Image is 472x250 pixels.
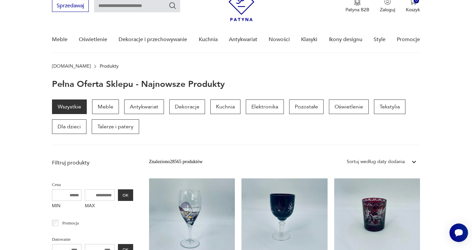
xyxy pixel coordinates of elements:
a: Tekstylia [374,99,405,114]
label: MAX [85,201,115,212]
a: Meble [92,99,119,114]
h1: Pełna oferta sklepu - najnowsze produkty [52,80,225,89]
p: Cena [52,181,133,188]
label: MIN [52,201,82,212]
div: Sortuj według daty dodania [347,158,405,165]
button: OK [118,189,133,201]
a: Sprzedawaj [52,4,89,9]
a: Style [374,27,386,52]
a: Dekoracje [169,99,205,114]
p: Koszyk [406,7,420,13]
p: Zaloguj [380,7,395,13]
a: Wszystkie [52,99,87,114]
a: [DOMAIN_NAME] [52,64,91,69]
p: Patyna B2B [345,7,369,13]
p: Filtruj produkty [52,159,133,166]
a: Elektronika [246,99,284,114]
p: Produkty [100,64,119,69]
a: Oświetlenie [329,99,369,114]
a: Ikony designu [329,27,362,52]
a: Antykwariat [229,27,257,52]
a: Meble [52,27,68,52]
a: Dekoracje i przechowywanie [119,27,187,52]
a: Dla dzieci [52,119,86,134]
a: Klasyki [301,27,317,52]
div: Znaleziono 28565 produktów [149,158,203,165]
a: Antykwariat [124,99,164,114]
a: Nowości [269,27,290,52]
button: Szukaj [169,2,177,10]
a: Promocje [397,27,420,52]
a: Talerze i patery [92,119,139,134]
iframe: Smartsupp widget button [449,223,468,242]
a: Kuchnia [199,27,218,52]
p: Datowanie [52,236,133,243]
p: Promocja [62,219,79,227]
a: Pozostałe [289,99,324,114]
a: Oświetlenie [79,27,107,52]
a: Kuchnia [210,99,240,114]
